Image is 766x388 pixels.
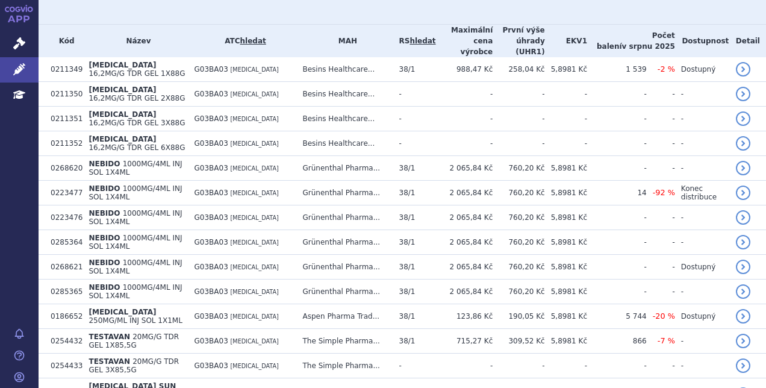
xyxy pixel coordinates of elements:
[647,205,675,230] td: -
[45,354,83,378] td: 0254433
[493,230,544,255] td: 760,20 Kč
[89,61,156,69] span: [MEDICAL_DATA]
[647,354,675,378] td: -
[736,358,750,373] a: detail
[89,234,182,251] span: 1000MG/4ML INJ SOL 1X4ML
[675,280,730,304] td: -
[493,107,544,131] td: -
[393,131,436,156] td: -
[545,82,587,107] td: -
[675,255,730,280] td: Dostupný
[545,131,587,156] td: -
[89,258,120,267] span: NEBIDO
[493,156,544,181] td: 760,20 Kč
[736,87,750,101] a: detail
[89,333,179,349] span: 20MG/G TDR GEL 1X85,5G
[545,181,587,205] td: 5,8981 Kč
[436,57,493,82] td: 988,47 Kč
[399,213,416,222] span: 38/1
[675,181,730,205] td: Konec distribuce
[545,25,587,57] th: EKV1
[436,304,493,329] td: 123,86 Kč
[45,205,83,230] td: 0223476
[675,205,730,230] td: -
[493,255,544,280] td: 760,20 Kč
[658,336,675,345] span: -7 %
[231,313,279,320] span: [MEDICAL_DATA]
[45,280,83,304] td: 0285365
[297,230,393,255] td: Grünenthal Pharma...
[89,135,156,143] span: [MEDICAL_DATA]
[493,354,544,378] td: -
[736,309,750,324] a: detail
[89,160,182,177] span: 1000MG/4ML INJ SOL 1X4ML
[399,164,416,172] span: 38/1
[89,209,120,217] span: NEBIDO
[647,131,675,156] td: -
[436,156,493,181] td: 2 065,84 Kč
[409,37,435,45] a: hledat
[89,110,156,119] span: [MEDICAL_DATA]
[89,316,182,325] span: 250MG/ML INJ SOL 1X1ML
[89,357,179,374] span: 20MG/G TDR GEL 3X85,5G
[45,57,83,82] td: 0211349
[195,263,228,271] span: G03BA03
[736,62,750,77] a: detail
[195,90,228,98] span: G03BA03
[587,82,647,107] td: -
[231,363,279,369] span: [MEDICAL_DATA]
[393,107,436,131] td: -
[653,188,675,197] span: -92 %
[297,131,393,156] td: Besins Healthcare...
[436,354,493,378] td: -
[89,184,120,193] span: NEBIDO
[195,238,228,246] span: G03BA03
[493,82,544,107] td: -
[587,107,647,131] td: -
[45,255,83,280] td: 0268621
[297,354,393,378] td: The Simple Pharma...
[195,189,228,197] span: G03BA03
[89,283,120,292] span: NEBIDO
[297,205,393,230] td: Grünenthal Pharma...
[493,205,544,230] td: 760,20 Kč
[436,181,493,205] td: 2 065,84 Kč
[587,329,647,354] td: 866
[736,260,750,274] a: detail
[297,107,393,131] td: Besins Healthcare...
[675,230,730,255] td: -
[436,329,493,354] td: 715,27 Kč
[89,357,130,366] span: TESTAVAN
[647,82,675,107] td: -
[45,156,83,181] td: 0268620
[231,264,279,271] span: [MEDICAL_DATA]
[231,338,279,345] span: [MEDICAL_DATA]
[231,190,279,196] span: [MEDICAL_DATA]
[399,238,416,246] span: 38/1
[587,230,647,255] td: -
[195,164,228,172] span: G03BA03
[658,64,675,74] span: -2 %
[736,235,750,249] a: detail
[89,234,120,242] span: NEBIDO
[675,25,730,57] th: Dostupnost
[545,107,587,131] td: -
[399,312,416,321] span: 38/1
[89,86,156,94] span: [MEDICAL_DATA]
[297,255,393,280] td: Grünenthal Pharma...
[297,82,393,107] td: Besins Healthcare...
[587,304,647,329] td: 5 744
[195,337,228,345] span: G03BA03
[493,329,544,354] td: 309,52 Kč
[436,230,493,255] td: 2 065,84 Kč
[647,255,675,280] td: -
[545,329,587,354] td: 5,8981 Kč
[399,189,416,197] span: 38/1
[231,66,279,73] span: [MEDICAL_DATA]
[89,119,185,127] span: 16,2MG/G TDR GEL 3X88G
[675,107,730,131] td: -
[730,25,766,57] th: Detail
[89,308,156,316] span: [MEDICAL_DATA]
[647,280,675,304] td: -
[297,181,393,205] td: Grünenthal Pharma...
